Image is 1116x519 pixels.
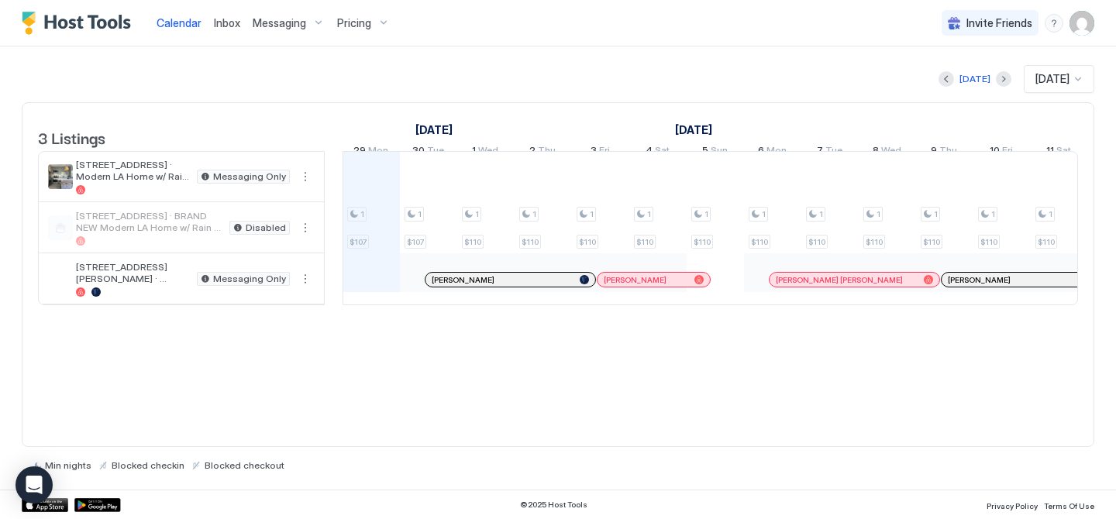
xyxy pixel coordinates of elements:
[1049,209,1052,219] span: 1
[819,209,823,219] span: 1
[22,498,68,512] a: App Store
[522,237,539,247] span: $110
[532,209,536,219] span: 1
[407,237,424,247] span: $107
[987,501,1038,510] span: Privacy Policy
[980,237,997,247] span: $110
[1044,497,1094,513] a: Terms Of Use
[646,144,653,160] span: 4
[694,237,711,247] span: $110
[1035,72,1069,86] span: [DATE]
[538,144,556,160] span: Thu
[966,16,1032,30] span: Invite Friends
[869,141,905,163] a: October 8, 2025
[296,270,315,288] button: More options
[939,144,957,160] span: Thu
[15,466,53,504] div: Open Intercom Messenger
[76,210,223,233] span: [STREET_ADDRESS] · BRAND NEW Modern LA Home w/ Rain Shower + Parrots!
[866,237,883,247] span: $110
[698,141,732,163] a: October 5, 2025
[418,209,422,219] span: 1
[873,144,879,160] span: 8
[655,144,670,160] span: Sat
[464,237,481,247] span: $110
[157,16,201,29] span: Calendar
[76,261,191,284] span: [STREET_ADDRESS][PERSON_NAME] · Modern Home | Walk to Convention Center & Markets!
[1069,11,1094,36] div: User profile
[253,16,306,30] span: Messaging
[825,144,842,160] span: Tue
[1044,501,1094,510] span: Terms Of Use
[1038,237,1055,247] span: $110
[337,16,371,30] span: Pricing
[520,500,587,510] span: © 2025 Host Tools
[112,459,184,471] span: Blocked checkin
[296,167,315,186] button: More options
[923,237,940,247] span: $110
[427,144,444,160] span: Tue
[76,159,191,182] span: [STREET_ADDRESS] · Modern LA Home w/ Rain Shower & Patio
[939,71,954,87] button: Previous month
[472,144,476,160] span: 1
[808,237,825,247] span: $110
[350,237,367,247] span: $107
[475,209,479,219] span: 1
[157,15,201,31] a: Calendar
[986,141,1017,163] a: October 10, 2025
[751,237,768,247] span: $110
[758,144,764,160] span: 6
[368,144,388,160] span: Mon
[1045,14,1063,33] div: menu
[214,16,240,29] span: Inbox
[927,141,961,163] a: October 9, 2025
[957,70,993,88] button: [DATE]
[22,12,138,35] a: Host Tools Logo
[599,144,610,160] span: Fri
[48,164,73,189] div: listing image
[877,209,880,219] span: 1
[214,15,240,31] a: Inbox
[813,141,846,163] a: October 7, 2025
[525,141,560,163] a: October 2, 2025
[74,498,121,512] a: Google Play Store
[590,209,594,219] span: 1
[817,144,823,160] span: 7
[587,141,614,163] a: October 3, 2025
[529,144,536,160] span: 2
[711,144,728,160] span: Sun
[412,119,456,141] a: September 14, 2025
[704,209,708,219] span: 1
[353,144,366,160] span: 29
[766,144,787,160] span: Mon
[636,237,653,247] span: $110
[776,275,903,285] span: [PERSON_NAME] [PERSON_NAME]
[48,266,73,291] div: listing image
[412,144,425,160] span: 30
[931,144,937,160] span: 9
[647,209,651,219] span: 1
[38,125,105,149] span: 3 Listings
[468,141,502,163] a: October 1, 2025
[360,209,364,219] span: 1
[579,237,596,247] span: $110
[948,275,1011,285] span: [PERSON_NAME]
[1042,141,1075,163] a: October 11, 2025
[762,209,766,219] span: 1
[591,144,597,160] span: 3
[671,119,716,141] a: October 1, 2025
[604,275,666,285] span: [PERSON_NAME]
[432,275,494,285] span: [PERSON_NAME]
[881,144,901,160] span: Wed
[205,459,284,471] span: Blocked checkout
[959,72,990,86] div: [DATE]
[1056,144,1071,160] span: Sat
[45,459,91,471] span: Min nights
[996,71,1011,87] button: Next month
[990,144,1000,160] span: 10
[350,141,392,163] a: September 29, 2025
[991,209,995,219] span: 1
[754,141,790,163] a: October 6, 2025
